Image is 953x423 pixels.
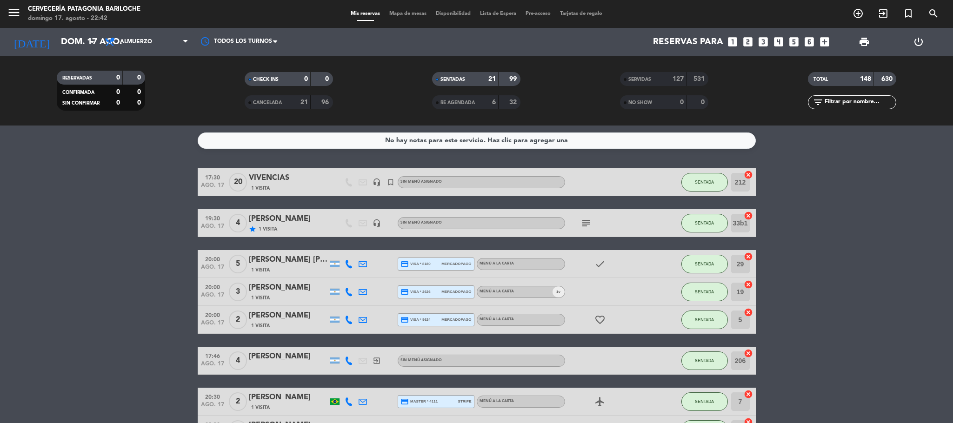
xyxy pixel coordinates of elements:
span: 2 [229,311,247,329]
span: visa * 8180 [400,260,431,268]
span: ago. 17 [201,361,224,371]
span: SENTADA [695,399,714,404]
span: RE AGENDADA [440,100,475,105]
span: Sin menú asignado [400,358,442,362]
strong: 96 [321,99,331,106]
strong: 0 [137,74,143,81]
div: No hay notas para este servicio. Haz clic para agregar una [385,135,568,146]
span: MENÚ A LA CARTA [480,290,514,293]
button: SENTADA [681,255,728,273]
i: credit_card [400,288,409,296]
i: arrow_drop_down [87,36,98,47]
span: 20:30 [201,391,224,402]
span: Lista de Espera [475,11,521,16]
span: ago. 17 [201,402,224,412]
div: [PERSON_NAME] [PERSON_NAME] [249,254,328,266]
i: credit_card [400,397,409,406]
span: 4 [229,214,247,232]
i: credit_card [400,316,409,324]
span: visa * 9624 [400,316,431,324]
strong: 127 [673,76,684,82]
div: [PERSON_NAME] [249,310,328,322]
i: headset_mic [373,178,381,186]
i: exit_to_app [373,357,381,365]
div: domingo 17. agosto - 22:42 [28,14,140,23]
i: cancel [744,280,753,289]
i: looks_6 [803,36,815,48]
strong: 21 [488,76,496,82]
span: CHECK INS [253,77,279,82]
strong: 99 [509,76,519,82]
i: power_settings_new [913,36,924,47]
span: Pre-acceso [521,11,555,16]
span: ago. 17 [201,223,224,234]
strong: 630 [881,76,894,82]
button: SENTADA [681,351,728,370]
strong: 0 [680,99,684,106]
strong: 0 [701,99,706,106]
strong: 6 [492,99,496,106]
span: mercadopago [441,289,471,295]
span: Sin menú asignado [400,180,442,184]
span: 4 [229,351,247,370]
span: SENTADA [695,317,714,322]
i: cancel [744,170,753,179]
span: 1 Visita [251,185,270,192]
i: cancel [744,349,753,358]
span: 20:00 [201,253,224,264]
span: mercadopago [441,317,471,323]
span: Mis reservas [346,11,385,16]
i: looks_5 [788,36,800,48]
i: looks_two [742,36,754,48]
button: SENTADA [681,214,728,232]
strong: 0 [137,89,143,95]
span: MENÚ A LA CARTA [480,399,514,403]
span: CONFIRMADA [62,90,94,95]
i: cancel [744,308,753,317]
span: 17:46 [201,350,224,361]
span: Reservas para [653,37,723,47]
i: turned_in_not [387,178,395,186]
span: 5 [229,255,247,273]
span: SERVIDAS [628,77,651,82]
span: SIN CONFIRMAR [62,101,100,106]
span: visa * 2626 [400,288,431,296]
span: Tarjetas de regalo [555,11,607,16]
span: 1 [556,289,558,295]
strong: 531 [693,76,706,82]
button: SENTADA [681,283,728,301]
span: SENTADAS [440,77,465,82]
input: Filtrar por nombre... [824,97,896,107]
strong: 148 [860,76,871,82]
i: cancel [744,252,753,261]
span: ago. 17 [201,182,224,193]
span: SENTADA [695,289,714,294]
span: 17:30 [201,172,224,182]
span: Almuerzo [120,39,152,45]
strong: 21 [300,99,308,106]
i: filter_list [813,97,824,108]
span: 1 Visita [259,225,277,233]
span: 20 [229,173,247,192]
div: LOG OUT [892,28,946,56]
strong: 32 [509,99,519,106]
i: add_box [819,36,831,48]
i: airplanemode_active [594,396,606,407]
i: cancel [744,390,753,399]
div: [PERSON_NAME] [249,282,328,294]
i: looks_3 [757,36,769,48]
span: ago. 17 [201,264,224,275]
span: 3 [229,283,247,301]
span: stripe [458,398,472,404]
span: 1 Visita [251,322,270,330]
button: SENTADA [681,311,728,329]
i: subject [580,218,592,229]
span: TOTAL [813,77,828,82]
i: search [928,8,939,19]
span: master * 4111 [400,397,438,406]
span: 1 Visita [251,266,270,274]
span: Sin menú asignado [400,221,442,225]
span: NO SHOW [628,100,652,105]
span: 19:30 [201,212,224,223]
span: v [553,286,565,297]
